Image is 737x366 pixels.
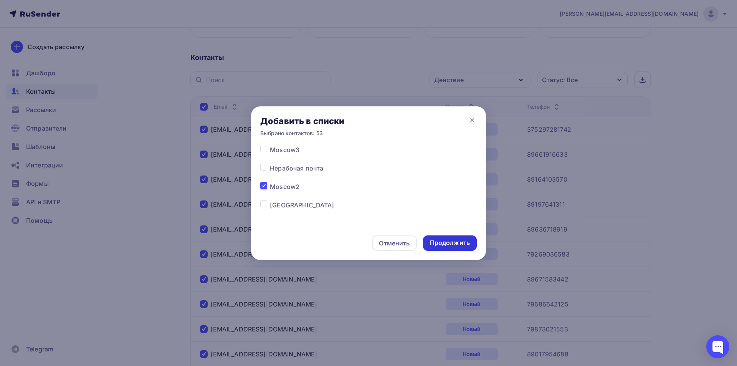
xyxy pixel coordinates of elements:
span: [GEOGRAPHIC_DATA] [270,200,334,210]
div: Отменить [379,238,410,248]
div: Продолжить [430,238,470,247]
div: Добавить в списки [260,116,344,126]
span: Moscow3 [270,145,299,154]
span: Нерабочая почта [270,164,323,173]
div: Выбрано контактов: 53 [260,129,344,137]
span: Moscow2 [270,182,299,191]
